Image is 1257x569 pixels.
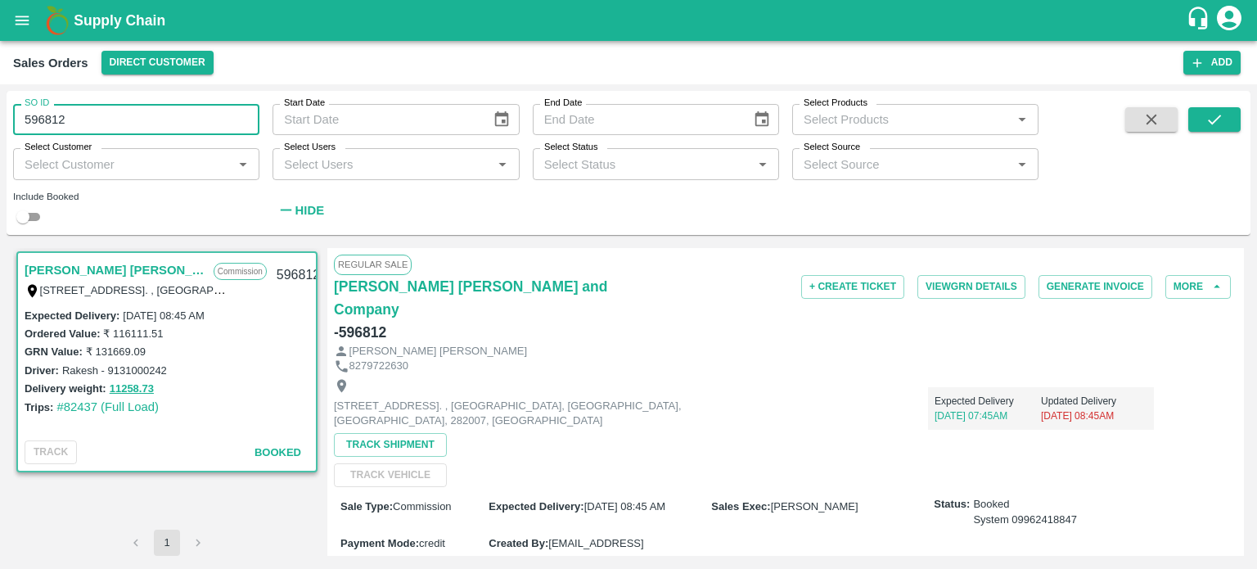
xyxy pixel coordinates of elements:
[1041,394,1147,409] p: Updated Delivery
[1011,109,1033,130] button: Open
[62,364,167,377] label: Rakesh - 9131000242
[74,12,165,29] b: Supply Chain
[41,4,74,37] img: logo
[110,380,154,399] button: 11258.73
[273,104,480,135] input: Start Date
[1038,275,1152,299] button: Generate Invoice
[25,97,49,110] label: SO ID
[334,433,447,457] button: Track Shipment
[25,382,106,395] label: Delivery weight:
[284,141,336,154] label: Select Users
[255,446,301,458] span: Booked
[538,153,747,174] input: Select Status
[13,52,88,74] div: Sales Orders
[752,154,773,175] button: Open
[25,309,119,322] label: Expected Delivery :
[25,327,100,340] label: Ordered Value:
[74,9,1186,32] a: Supply Chain
[801,275,904,299] button: + Create Ticket
[25,401,53,413] label: Trips:
[13,104,259,135] input: Enter SO ID
[584,500,665,513] span: [DATE] 08:45 AM
[154,530,180,556] button: page 1
[13,189,259,204] div: Include Booked
[3,2,41,39] button: open drawer
[214,263,267,280] p: Commission
[25,364,59,377] label: Driver:
[284,97,325,110] label: Start Date
[804,97,867,110] label: Select Products
[1183,51,1241,75] button: Add
[25,345,83,358] label: GRN Value:
[123,309,204,322] label: [DATE] 08:45 AM
[1011,154,1033,175] button: Open
[489,500,583,513] label: Expected Delivery :
[349,344,527,359] p: [PERSON_NAME] [PERSON_NAME]
[86,345,146,358] label: ₹ 131669.09
[267,256,330,295] div: 596812
[804,141,860,154] label: Select Source
[393,500,452,513] span: Commission
[1041,409,1147,423] p: [DATE] 08:45AM
[25,260,205,281] a: [PERSON_NAME] [PERSON_NAME] and Company
[334,399,702,429] p: [STREET_ADDRESS]. , [GEOGRAPHIC_DATA], [GEOGRAPHIC_DATA], [GEOGRAPHIC_DATA], 282007, [GEOGRAPHIC_...
[120,530,214,556] nav: pagination navigation
[232,154,254,175] button: Open
[419,537,445,549] span: credit
[340,537,419,549] label: Payment Mode :
[934,497,970,513] label: Status:
[1165,275,1231,299] button: More
[544,97,582,110] label: End Date
[489,537,643,567] span: [EMAIL_ADDRESS][DOMAIN_NAME]
[340,500,393,513] label: Sale Type :
[711,500,770,513] label: Sales Exec :
[973,497,1077,527] span: Booked
[489,537,548,549] label: Created By :
[797,109,1007,130] input: Select Products
[1186,6,1214,35] div: customer-support
[544,141,598,154] label: Select Status
[771,500,858,513] span: [PERSON_NAME]
[56,400,159,413] a: #82437 (Full Load)
[295,204,324,217] strong: Hide
[973,513,1077,528] div: System 09962418847
[917,275,1025,299] button: ViewGRN Details
[103,327,163,340] label: ₹ 116111.51
[334,255,412,274] span: Regular Sale
[1214,3,1244,38] div: account of current user
[486,104,517,135] button: Choose date
[334,321,386,344] h6: - 596812
[349,359,408,374] p: 8279722630
[25,141,92,154] label: Select Customer
[746,104,777,135] button: Choose date
[935,394,1041,409] p: Expected Delivery
[273,196,328,224] button: Hide
[533,104,740,135] input: End Date
[797,153,1007,174] input: Select Source
[18,153,228,174] input: Select Customer
[492,154,513,175] button: Open
[935,409,1041,423] p: [DATE] 07:45AM
[40,283,660,296] label: [STREET_ADDRESS]. , [GEOGRAPHIC_DATA], [GEOGRAPHIC_DATA], [GEOGRAPHIC_DATA], 282007, [GEOGRAPHIC_...
[334,275,635,321] a: [PERSON_NAME] [PERSON_NAME] and Company
[277,153,487,174] input: Select Users
[101,51,214,75] button: Select DC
